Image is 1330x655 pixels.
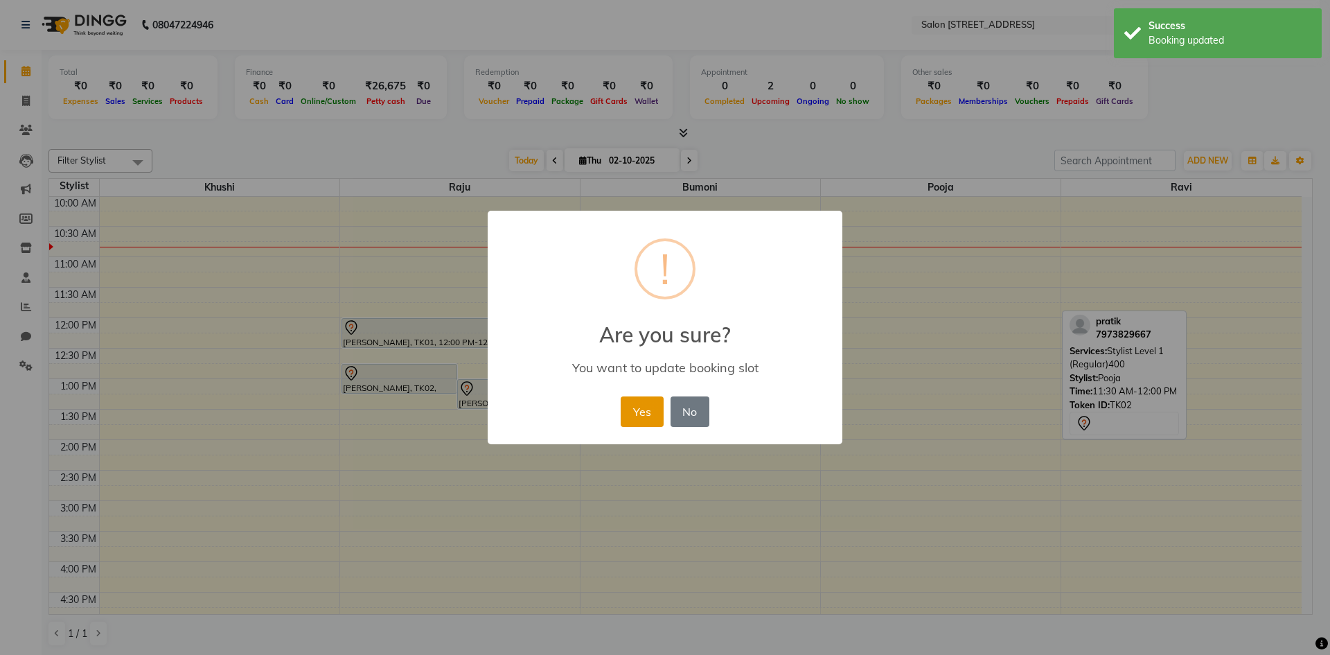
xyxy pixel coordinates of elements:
[508,360,822,376] div: You want to update booking slot
[488,306,842,347] h2: Are you sure?
[1149,19,1311,33] div: Success
[660,241,670,297] div: !
[671,396,709,427] button: No
[1149,33,1311,48] div: Booking updated
[621,396,663,427] button: Yes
